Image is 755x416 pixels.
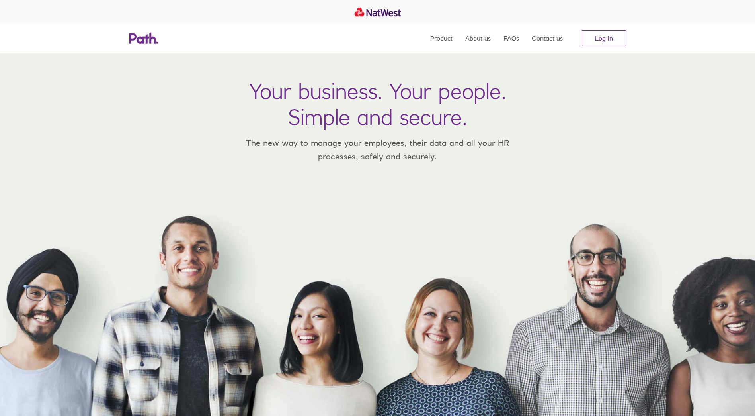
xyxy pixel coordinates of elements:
[465,24,491,53] a: About us
[234,136,521,163] p: The new way to manage your employees, their data and all your HR processes, safely and securely.
[503,24,519,53] a: FAQs
[532,24,563,53] a: Contact us
[582,30,626,46] a: Log in
[430,24,453,53] a: Product
[249,78,506,130] h1: Your business. Your people. Simple and secure.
